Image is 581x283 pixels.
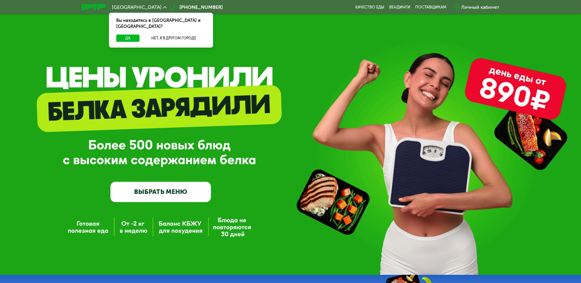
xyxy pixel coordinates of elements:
[112,5,162,10] span: [GEOGRAPHIC_DATA]
[116,35,140,42] button: Да
[110,182,211,202] a: ВЫБРАТЬ МЕНЮ
[170,4,223,11] a: [PHONE_NUMBER]
[389,5,410,10] a: Вендинги
[461,4,499,11] div: Личный кабинет
[109,13,213,35] div: Вы находитесь в [GEOGRAPHIC_DATA] и [GEOGRAPHIC_DATA]?
[142,35,206,42] button: Нет, я в другом городе
[415,5,446,10] div: поставщикам
[355,5,384,10] a: Качество еды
